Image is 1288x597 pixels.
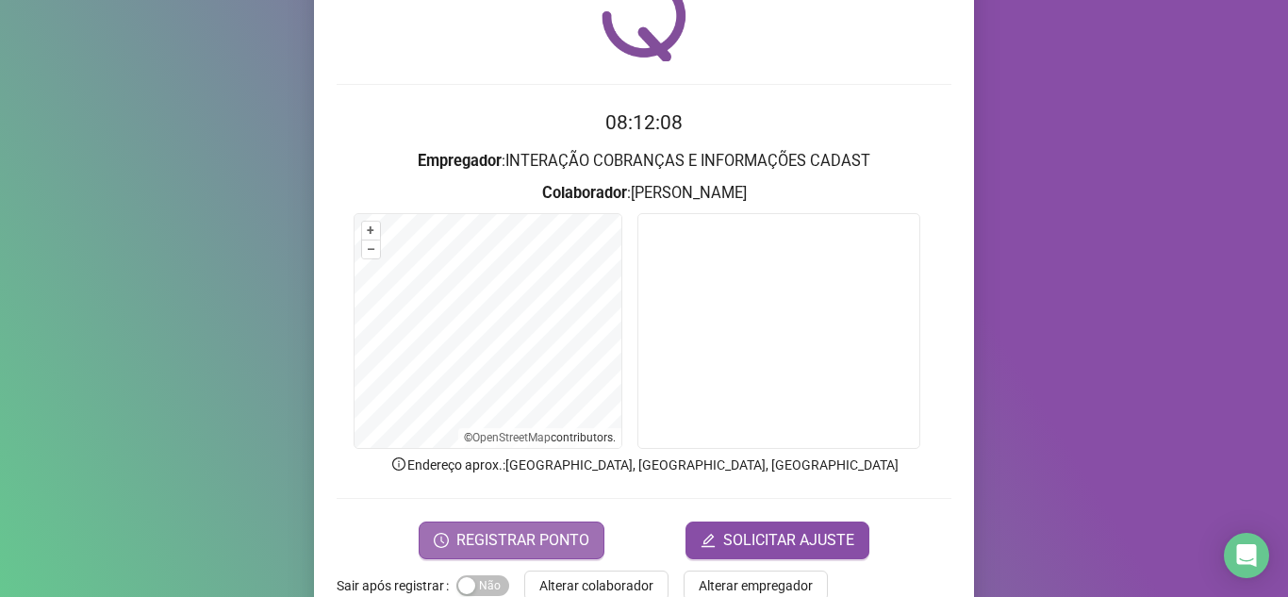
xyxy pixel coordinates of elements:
[723,529,854,552] span: SOLICITAR AJUSTE
[539,575,653,596] span: Alterar colaborador
[390,456,407,473] span: info-circle
[337,181,951,206] h3: : [PERSON_NAME]
[337,149,951,174] h3: : INTERAÇÃO COBRANÇAS E INFORMAÇÕES CADAST
[362,222,380,240] button: +
[456,529,589,552] span: REGISTRAR PONTO
[701,533,716,548] span: edit
[464,431,616,444] li: © contributors.
[362,240,380,258] button: –
[685,522,869,559] button: editSOLICITAR AJUSTE
[337,455,951,475] p: Endereço aprox. : [GEOGRAPHIC_DATA], [GEOGRAPHIC_DATA], [GEOGRAPHIC_DATA]
[1224,533,1269,578] div: Open Intercom Messenger
[472,431,551,444] a: OpenStreetMap
[419,522,604,559] button: REGISTRAR PONTO
[699,575,813,596] span: Alterar empregador
[418,152,502,170] strong: Empregador
[605,111,683,134] time: 08:12:08
[542,184,627,202] strong: Colaborador
[434,533,449,548] span: clock-circle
